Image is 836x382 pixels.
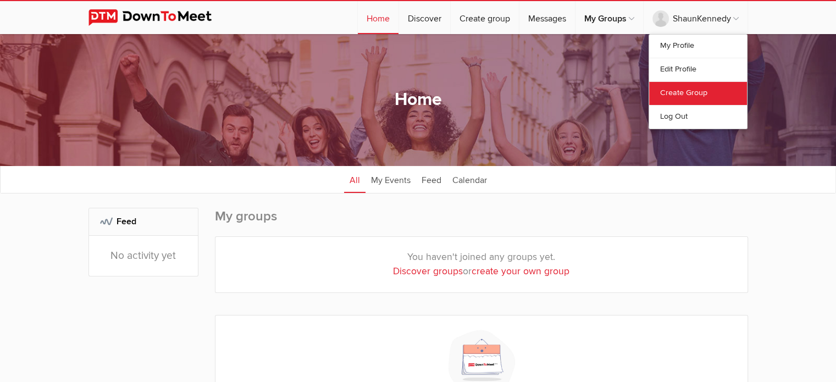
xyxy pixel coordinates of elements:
a: Discover [399,1,450,34]
img: DownToMeet [88,9,229,26]
a: Feed [416,165,447,193]
a: Discover groups [393,265,463,277]
a: create your own group [472,265,569,277]
div: No activity yet [89,236,198,276]
a: My Profile [649,35,747,58]
a: All [344,165,366,193]
div: You haven't joined any groups yet. or [215,237,748,292]
h1: Home [395,88,442,112]
a: Edit Profile [649,58,747,81]
a: Create Group [649,81,747,105]
a: Calendar [447,165,492,193]
a: Home [358,1,398,34]
h2: Feed [100,208,187,235]
a: Log Out [649,105,747,129]
a: My Events [366,165,416,193]
a: My Groups [575,1,643,34]
a: ShaunKennedy [644,1,748,34]
h2: My groups [215,208,748,236]
a: Create group [451,1,519,34]
a: Messages [519,1,575,34]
